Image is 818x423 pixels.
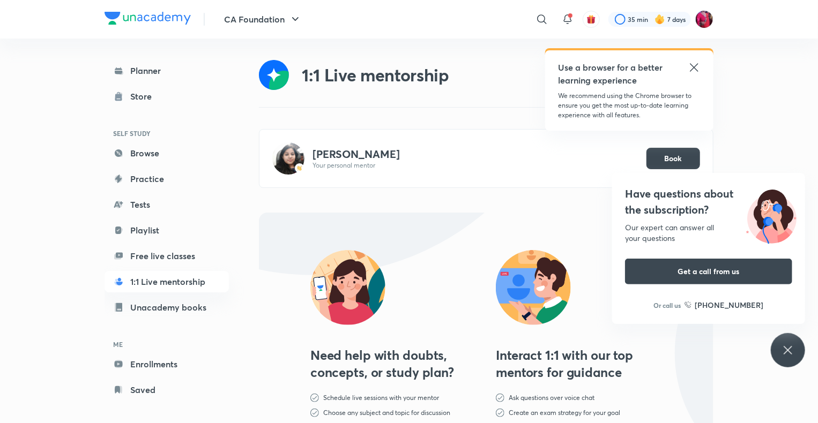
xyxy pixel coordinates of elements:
a: Playlist [105,220,229,241]
a: Practice [105,168,229,190]
button: Book [646,148,700,169]
img: Company Logo [105,12,191,25]
a: Company Logo [105,12,191,27]
img: ttu_illustration_new.svg [738,186,805,244]
img: avatar [586,14,596,24]
h6: ME [105,335,229,353]
div: Store [130,90,158,103]
div: Our expert can answer all your questions [625,222,792,244]
a: Tests [105,194,229,215]
a: Saved [105,379,229,401]
h4: [PERSON_NAME] [313,147,638,161]
img: Avatar [272,142,304,175]
img: Need help [310,250,385,325]
img: check [310,409,319,417]
img: - [295,163,304,173]
img: streak [655,14,665,25]
button: Get a call from us [625,259,792,284]
p: Or call us [654,300,681,310]
p: Your personal mentor [313,161,638,170]
a: [PHONE_NUMBER] [685,299,764,311]
img: Live Interact [496,250,571,325]
a: Unacademy books [105,297,229,318]
img: check [496,394,504,402]
a: Enrollments [105,353,229,375]
a: Store [105,86,229,107]
a: 1:1 Live mentorship [105,271,229,292]
div: 1:1 Live mentorship [302,64,449,86]
a: Free live classes [105,245,229,267]
button: avatar [583,11,600,28]
img: check [496,409,504,417]
button: CA Foundation [218,9,308,30]
h4: Have questions about the subscription? [625,186,792,218]
h5: Use a browser for a better learning experience [558,61,665,87]
span: Book [665,153,682,164]
a: Planner [105,60,229,81]
img: Anushka Gupta [695,10,713,28]
img: check [310,394,319,402]
p: We recommend using the Chrome browser to ensure you get the most up-to-date learning experience w... [558,91,701,120]
a: Browse [105,142,229,164]
h6: SELF STUDY [105,124,229,142]
h6: [PHONE_NUMBER] [695,299,764,311]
